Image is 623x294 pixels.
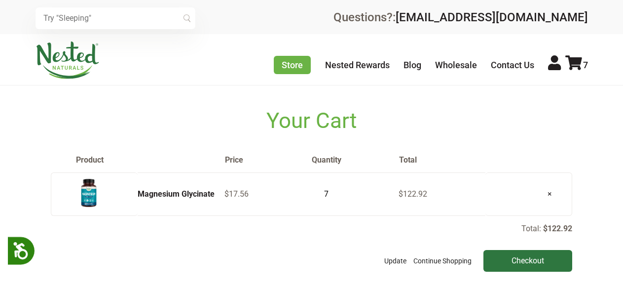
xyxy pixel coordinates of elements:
[396,10,588,24] a: [EMAIL_ADDRESS][DOMAIN_NAME]
[399,189,427,199] span: $122.92
[435,60,477,70] a: Wholesale
[565,60,588,70] a: 7
[411,250,474,272] a: Continue Shopping
[51,108,572,133] h1: Your Cart
[540,181,560,207] a: ×
[224,155,311,165] th: Price
[583,60,588,70] span: 7
[333,11,588,23] div: Questions?:
[491,60,534,70] a: Contact Us
[403,60,421,70] a: Blog
[51,223,572,272] div: Total:
[325,60,390,70] a: Nested Rewards
[76,177,101,209] img: Magnesium Glycinate - USA
[51,155,224,165] th: Product
[382,250,409,272] button: Update
[36,7,195,29] input: Try "Sleeping"
[543,224,572,233] p: $122.92
[483,250,572,272] input: Checkout
[399,155,485,165] th: Total
[311,155,398,165] th: Quantity
[36,42,100,79] img: Nested Naturals
[224,189,249,199] span: $17.56
[274,56,311,74] a: Store
[138,189,215,199] a: Magnesium Glycinate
